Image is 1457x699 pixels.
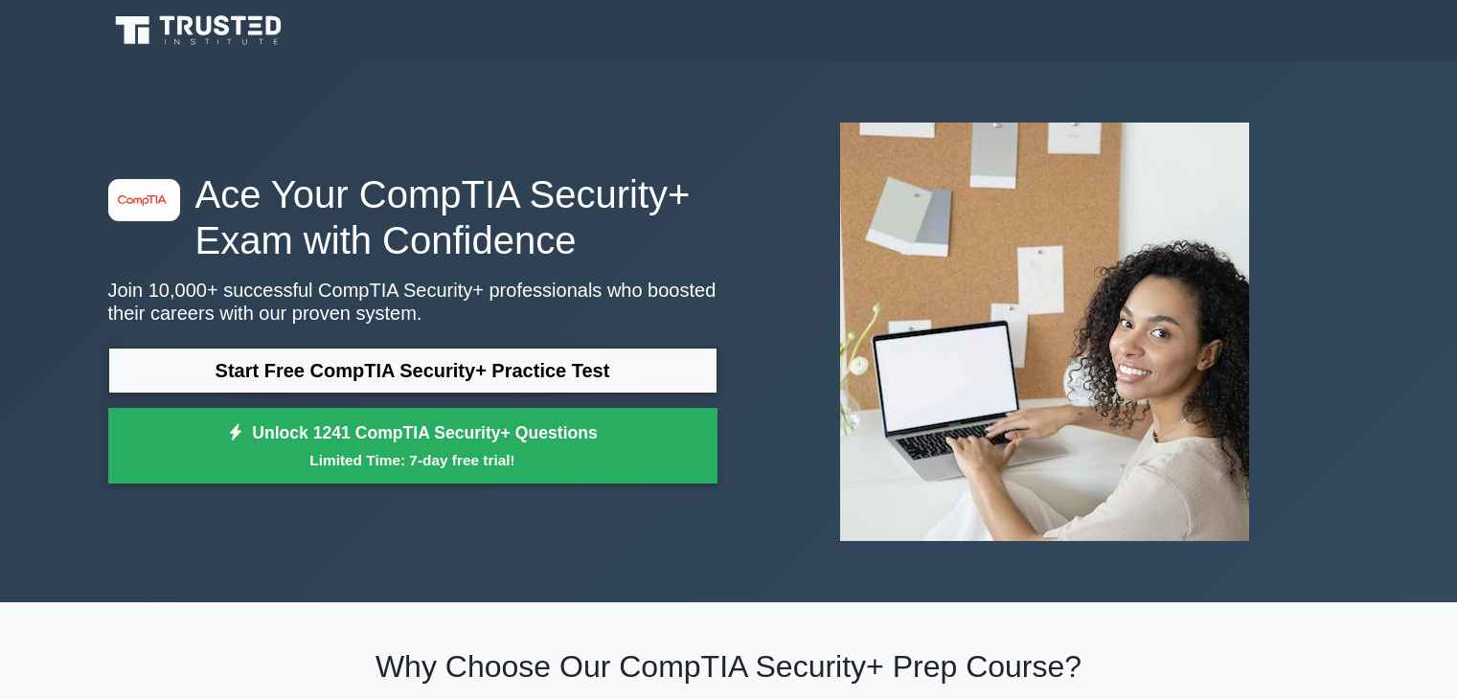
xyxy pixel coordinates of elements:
a: Unlock 1241 CompTIA Security+ QuestionsLimited Time: 7-day free trial! [108,408,717,485]
p: Join 10,000+ successful CompTIA Security+ professionals who boosted their careers with our proven... [108,279,717,325]
h2: Why Choose Our CompTIA Security+ Prep Course? [108,648,1350,685]
small: Limited Time: 7-day free trial! [132,449,694,471]
h1: Ace Your CompTIA Security+ Exam with Confidence [108,171,717,263]
a: Start Free CompTIA Security+ Practice Test [108,348,717,394]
